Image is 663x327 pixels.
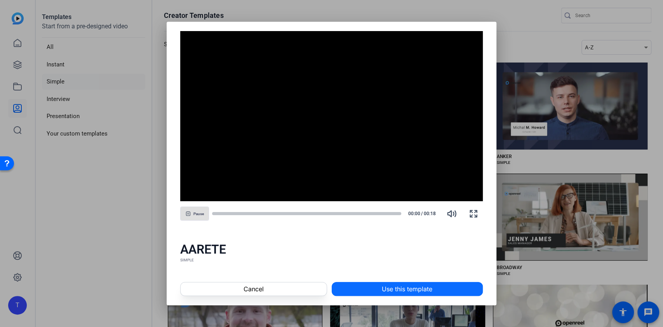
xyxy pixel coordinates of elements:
[193,212,204,216] span: Pause
[244,284,264,294] span: Cancel
[423,210,439,217] span: 00:18
[404,210,439,217] div: /
[442,204,461,223] button: Mute
[404,210,420,217] span: 00:00
[382,284,432,294] span: Use this template
[180,282,327,296] button: Cancel
[180,207,209,221] button: Pause
[332,282,483,296] button: Use this template
[180,31,483,201] div: Video Player
[180,242,483,257] div: AARETE
[464,204,483,223] button: Fullscreen
[180,257,483,263] div: SIMPLE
